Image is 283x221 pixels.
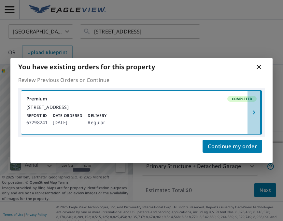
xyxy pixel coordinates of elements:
a: PremiumCompleted[STREET_ADDRESS]Report ID67298241Date Ordered[DATE]DeliveryRegular [21,91,262,134]
p: Review Previous Orders or Continue [18,76,265,84]
div: [STREET_ADDRESS] [26,104,257,110]
span: Continue my order [208,142,257,151]
b: You have existing orders for this property [18,62,155,71]
button: Continue my order [203,140,262,153]
p: 67298241 [26,119,48,126]
p: Regular [88,119,106,126]
p: Report ID [26,113,48,119]
p: Delivery [88,113,106,119]
span: Completed [228,97,256,101]
div: Premium [26,96,257,102]
p: Date Ordered [53,113,82,119]
p: [DATE] [53,119,82,126]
